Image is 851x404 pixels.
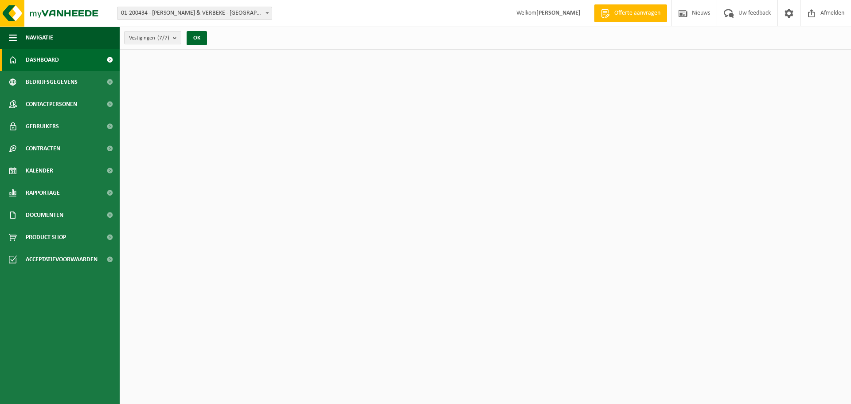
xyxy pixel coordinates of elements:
[129,31,169,45] span: Vestigingen
[157,35,169,41] count: (7/7)
[26,137,60,160] span: Contracten
[187,31,207,45] button: OK
[26,27,53,49] span: Navigatie
[594,4,667,22] a: Offerte aanvragen
[536,10,581,16] strong: [PERSON_NAME]
[26,115,59,137] span: Gebruikers
[26,248,98,271] span: Acceptatievoorwaarden
[26,93,77,115] span: Contactpersonen
[26,182,60,204] span: Rapportage
[26,226,66,248] span: Product Shop
[26,204,63,226] span: Documenten
[26,160,53,182] span: Kalender
[612,9,663,18] span: Offerte aanvragen
[117,7,272,20] span: 01-200434 - VULSTEKE & VERBEKE - POPERINGE
[124,31,181,44] button: Vestigingen(7/7)
[26,71,78,93] span: Bedrijfsgegevens
[26,49,59,71] span: Dashboard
